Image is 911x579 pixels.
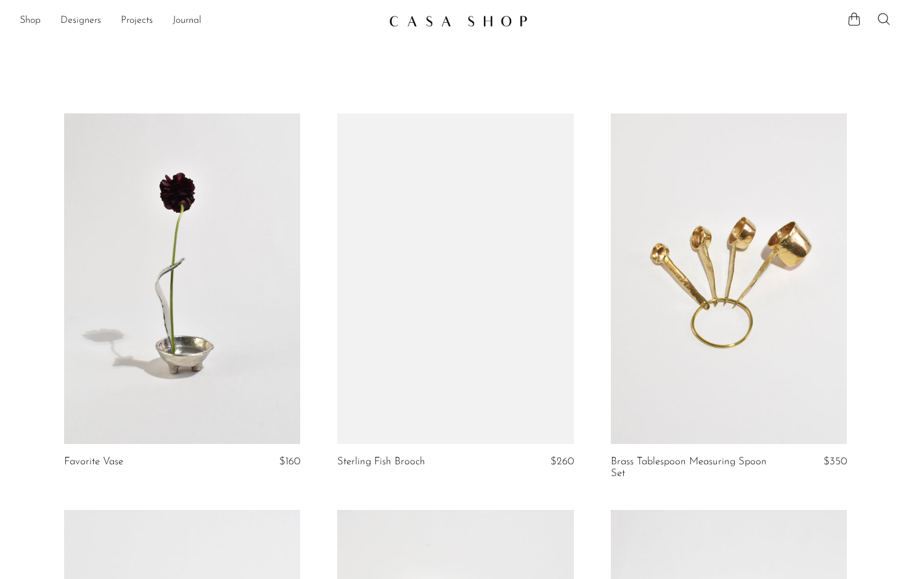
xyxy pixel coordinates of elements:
a: Designers [60,13,101,29]
a: Journal [173,13,202,29]
a: Favorite Vase [64,456,123,467]
a: Brass Tablespoon Measuring Spoon Set [611,456,769,479]
a: Projects [121,13,153,29]
span: $160 [279,456,300,467]
span: $350 [823,456,847,467]
ul: NEW HEADER MENU [20,10,379,31]
nav: Desktop navigation [20,10,379,31]
span: $260 [550,456,574,467]
a: Sterling Fish Brooch [337,456,425,467]
a: Shop [20,13,41,29]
